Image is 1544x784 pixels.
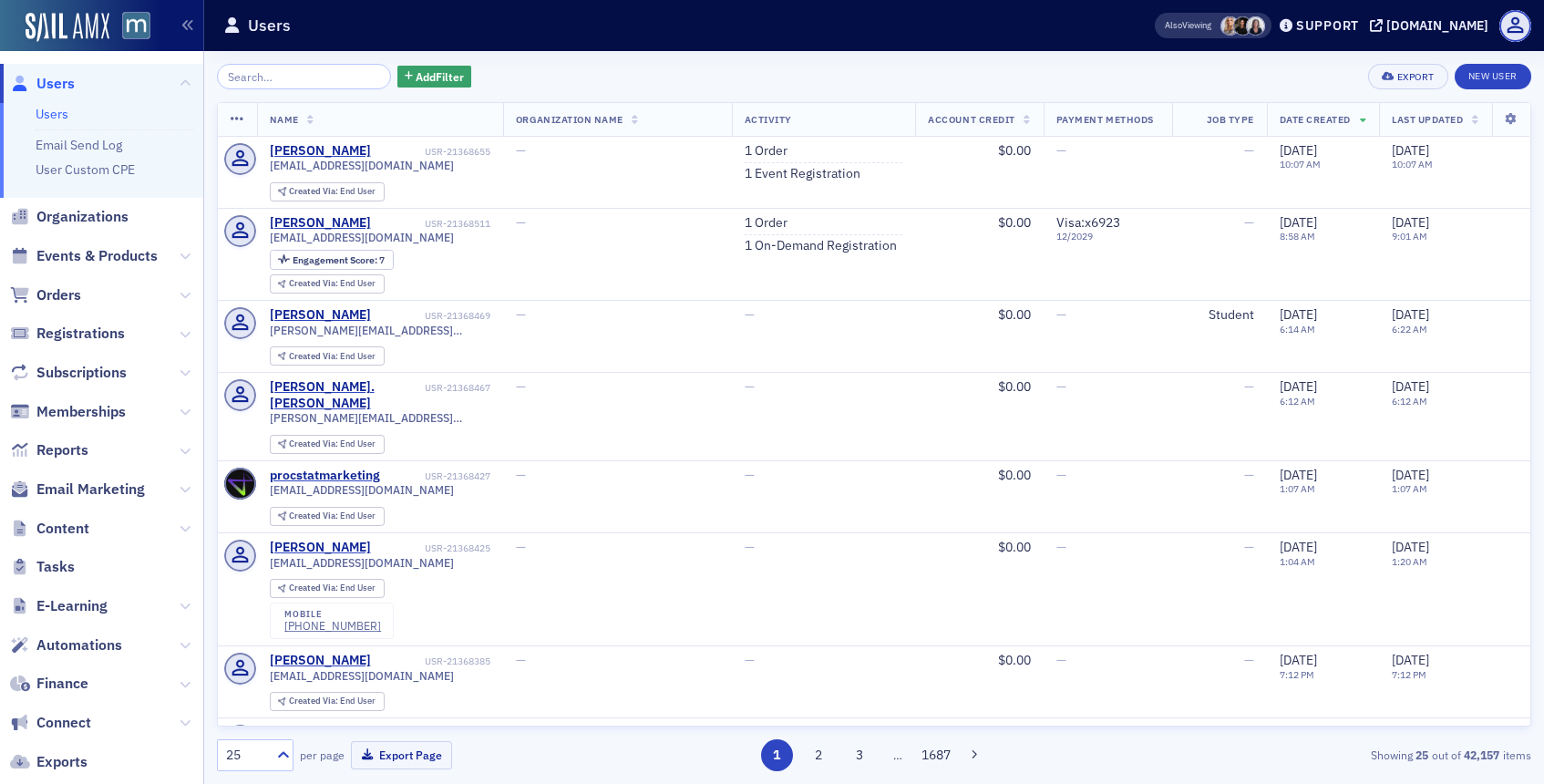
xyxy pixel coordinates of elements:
[289,696,376,707] div: End User
[885,747,911,763] span: …
[745,652,755,668] span: —
[270,346,385,366] div: Created Via: End User
[284,619,381,633] a: [PHONE_NUMBER]
[10,519,89,539] a: Content
[998,724,1031,740] span: $0.00
[289,187,376,197] div: End User
[1392,378,1429,395] span: [DATE]
[36,363,127,383] span: Subscriptions
[1392,467,1429,483] span: [DATE]
[270,669,454,683] span: [EMAIL_ADDRESS][DOMAIN_NAME]
[26,13,109,42] img: SailAMX
[1397,72,1435,82] div: Export
[289,279,376,289] div: End User
[1056,231,1159,242] span: 12 / 2029
[270,274,385,294] div: Created Via: End User
[270,468,380,484] a: procstatmarketing
[745,539,755,555] span: —
[1392,142,1429,159] span: [DATE]
[293,255,385,265] div: 7
[1413,747,1432,763] strong: 25
[1246,16,1265,36] span: Kelly Brown
[1499,10,1531,42] span: Profile
[1392,306,1429,323] span: [DATE]
[351,741,452,769] button: Export Page
[289,511,376,521] div: End User
[270,540,371,556] a: [PERSON_NAME]
[921,739,952,771] button: 1687
[270,159,454,172] span: [EMAIL_ADDRESS][DOMAIN_NAME]
[270,507,385,526] div: Created Via: End User
[1056,467,1066,483] span: —
[36,519,89,539] span: Content
[1244,539,1254,555] span: —
[516,113,623,126] span: Organization Name
[270,556,454,570] span: [EMAIL_ADDRESS][DOMAIN_NAME]
[289,352,376,362] div: End User
[1392,158,1433,170] time: 10:07 AM
[36,161,135,178] a: User Custom CPE
[745,378,755,395] span: —
[10,596,108,616] a: E-Learning
[1368,64,1447,89] button: Export
[270,579,385,598] div: Created Via: End User
[289,583,376,593] div: End User
[998,142,1031,159] span: $0.00
[1280,724,1317,740] span: [DATE]
[1280,652,1317,668] span: [DATE]
[10,324,125,344] a: Registrations
[1392,230,1427,242] time: 9:01 AM
[36,440,88,460] span: Reports
[1056,378,1066,395] span: —
[270,692,385,711] div: Created Via: End User
[416,68,464,85] span: Add Filter
[289,510,340,521] span: Created Via :
[109,12,150,43] a: View Homepage
[270,379,422,411] a: [PERSON_NAME].[PERSON_NAME]
[10,674,88,694] a: Finance
[1280,306,1317,323] span: [DATE]
[998,306,1031,323] span: $0.00
[36,324,125,344] span: Registrations
[284,609,381,620] div: mobile
[1280,113,1351,126] span: Date Created
[36,137,122,153] a: Email Send Log
[289,438,340,449] span: Created Via :
[745,725,787,741] a: 1 Order
[1392,214,1429,231] span: [DATE]
[1280,142,1317,159] span: [DATE]
[1056,214,1120,231] span: Visa : x6923
[270,143,371,160] a: [PERSON_NAME]
[516,652,526,668] span: —
[10,207,129,227] a: Organizations
[1056,142,1066,159] span: —
[289,582,340,593] span: Created Via :
[761,739,793,771] button: 1
[270,215,371,232] a: [PERSON_NAME]
[998,467,1031,483] span: $0.00
[10,440,88,460] a: Reports
[217,64,391,89] input: Search…
[270,231,454,244] span: [EMAIL_ADDRESS][DOMAIN_NAME]
[10,635,122,655] a: Automations
[1280,482,1315,495] time: 1:07 AM
[1392,395,1427,407] time: 6:12 AM
[1056,539,1066,555] span: —
[122,12,150,40] img: SailAMX
[516,306,526,323] span: —
[1392,555,1427,568] time: 1:20 AM
[1392,323,1427,335] time: 6:22 AM
[36,635,122,655] span: Automations
[270,307,371,324] div: [PERSON_NAME]
[1165,19,1211,32] span: Viewing
[293,253,379,266] span: Engagement Score :
[1280,467,1317,483] span: [DATE]
[300,747,345,763] label: per page
[10,74,75,94] a: Users
[10,285,81,305] a: Orders
[289,185,340,197] span: Created Via :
